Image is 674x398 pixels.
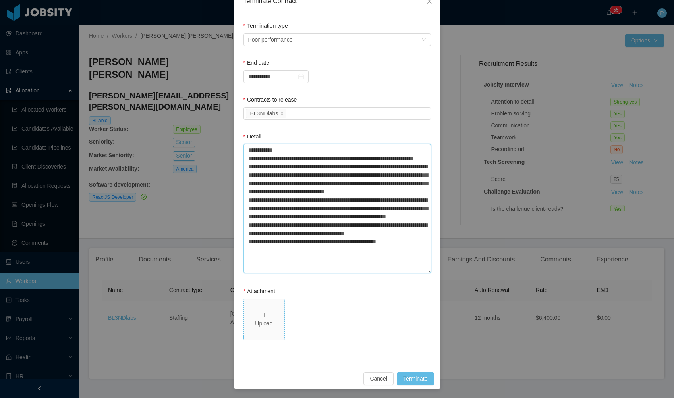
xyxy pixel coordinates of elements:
label: Attachment [243,288,275,294]
label: Termination type [243,23,288,29]
i: icon: down [421,37,426,43]
i: icon: close [280,112,284,116]
input: Contracts to release [288,109,292,119]
button: Terminate [397,372,434,385]
div: Upload [247,319,281,328]
textarea: Detail [243,144,431,273]
button: Cancel [363,372,394,385]
li: BL3NDlabs [246,109,287,118]
span: icon: plusUpload [244,299,284,340]
i: icon: plus [261,312,267,318]
label: Contracts to release [243,96,297,103]
i: icon: calendar [298,74,304,79]
span: Poor performance [248,34,293,46]
div: BL3NDlabs [250,109,278,118]
label: End date [243,60,270,66]
label: Detail [243,133,261,140]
